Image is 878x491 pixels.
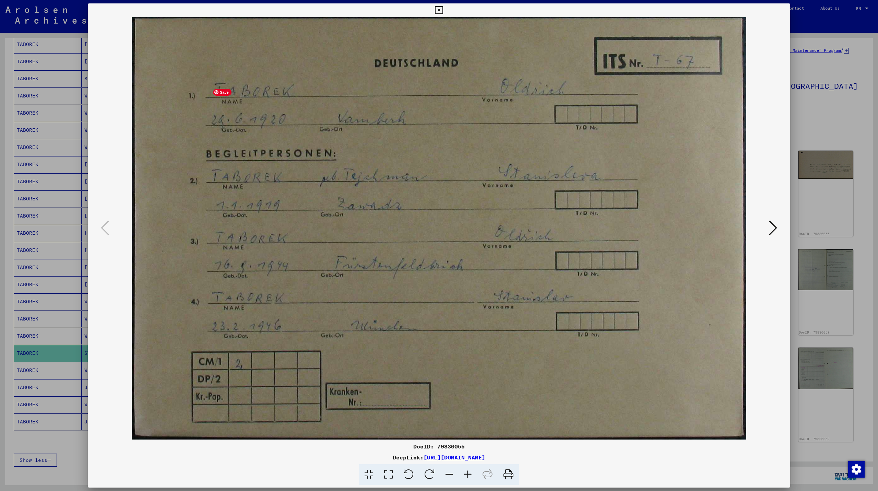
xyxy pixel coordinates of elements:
[111,17,767,440] img: 001.jpg
[848,461,865,478] img: Change consent
[88,453,790,461] div: DeepLink:
[213,89,232,96] span: Save
[88,442,790,451] div: DocID: 79830055
[424,454,485,461] a: [URL][DOMAIN_NAME]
